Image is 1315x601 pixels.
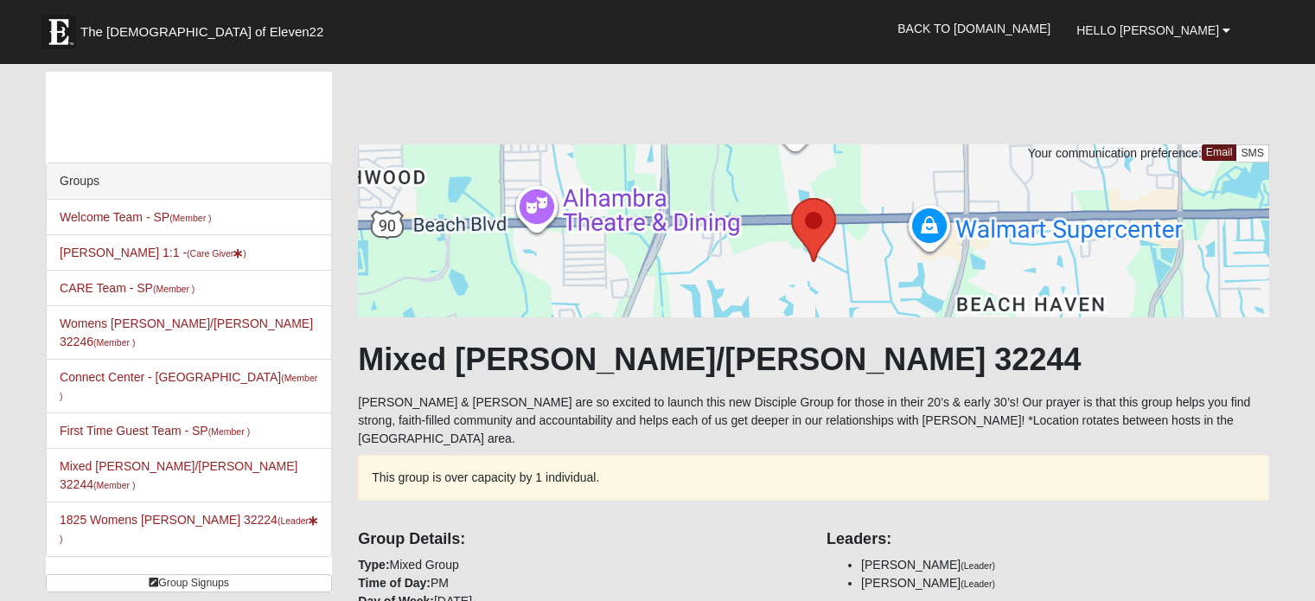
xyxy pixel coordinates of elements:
[861,556,1269,574] li: [PERSON_NAME]
[60,316,313,348] a: Womens [PERSON_NAME]/[PERSON_NAME] 32246(Member )
[827,530,1269,549] h4: Leaders:
[358,558,389,572] strong: Type:
[358,455,1269,501] div: This group is over capacity by 1 individual.
[33,6,379,49] a: The [DEMOGRAPHIC_DATA] of Eleven22
[1202,144,1237,161] a: Email
[187,248,246,259] small: (Care Giver )
[1076,23,1219,37] span: Hello [PERSON_NAME]
[1063,9,1243,52] a: Hello [PERSON_NAME]
[208,426,250,437] small: (Member )
[41,15,76,49] img: Eleven22 logo
[80,23,323,41] span: The [DEMOGRAPHIC_DATA] of Eleven22
[884,7,1063,50] a: Back to [DOMAIN_NAME]
[60,513,318,545] a: 1825 Womens [PERSON_NAME] 32224(Leader)
[60,370,317,402] a: Connect Center - [GEOGRAPHIC_DATA](Member )
[1235,144,1269,163] a: SMS
[169,213,211,223] small: (Member )
[60,424,250,438] a: First Time Guest Team - SP(Member )
[1028,146,1202,160] span: Your communication preference:
[60,459,297,491] a: Mixed [PERSON_NAME]/[PERSON_NAME] 32244(Member )
[60,246,246,259] a: [PERSON_NAME] 1:1 -(Care Giver)
[93,480,135,490] small: (Member )
[47,163,331,200] div: Groups
[60,210,212,224] a: Welcome Team - SP(Member )
[961,560,995,571] small: (Leader)
[93,337,135,348] small: (Member )
[60,281,195,295] a: CARE Team - SP(Member )
[358,341,1269,378] h1: Mixed [PERSON_NAME]/[PERSON_NAME] 32244
[153,284,195,294] small: (Member )
[358,530,801,549] h4: Group Details:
